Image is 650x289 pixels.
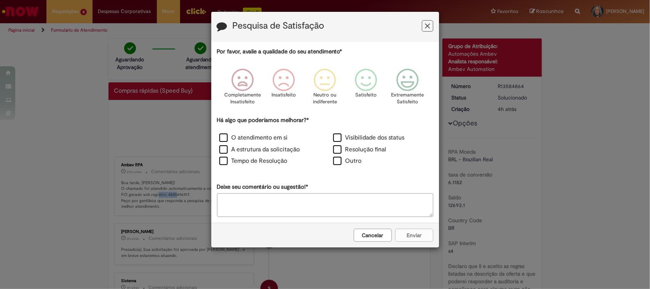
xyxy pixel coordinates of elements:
label: Outro [333,157,362,165]
div: Satisfeito [347,63,386,115]
label: Tempo de Resolução [219,157,287,165]
p: Insatisfeito [271,92,296,99]
div: Extremamente Satisfeito [388,63,427,115]
label: Resolução final [333,145,386,154]
div: Completamente Insatisfeito [223,63,262,115]
label: O atendimento em si [219,133,288,142]
label: Visibilidade dos status [333,133,405,142]
div: Insatisfeito [264,63,303,115]
p: Neutro ou indiferente [311,92,339,106]
div: Há algo que poderíamos melhorar?* [217,116,433,168]
label: Deixe seu comentário ou sugestão!* [217,183,308,191]
p: Extremamente Satisfeito [391,92,424,106]
label: Pesquisa de Satisfação [233,21,324,31]
div: Neutro ou indiferente [305,63,344,115]
p: Completamente Insatisfeito [224,92,261,106]
label: A estrutura da solicitação [219,145,300,154]
label: Por favor, avalie a qualidade do seu atendimento* [217,48,342,56]
button: Cancelar [354,229,392,242]
p: Satisfeito [356,92,377,99]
